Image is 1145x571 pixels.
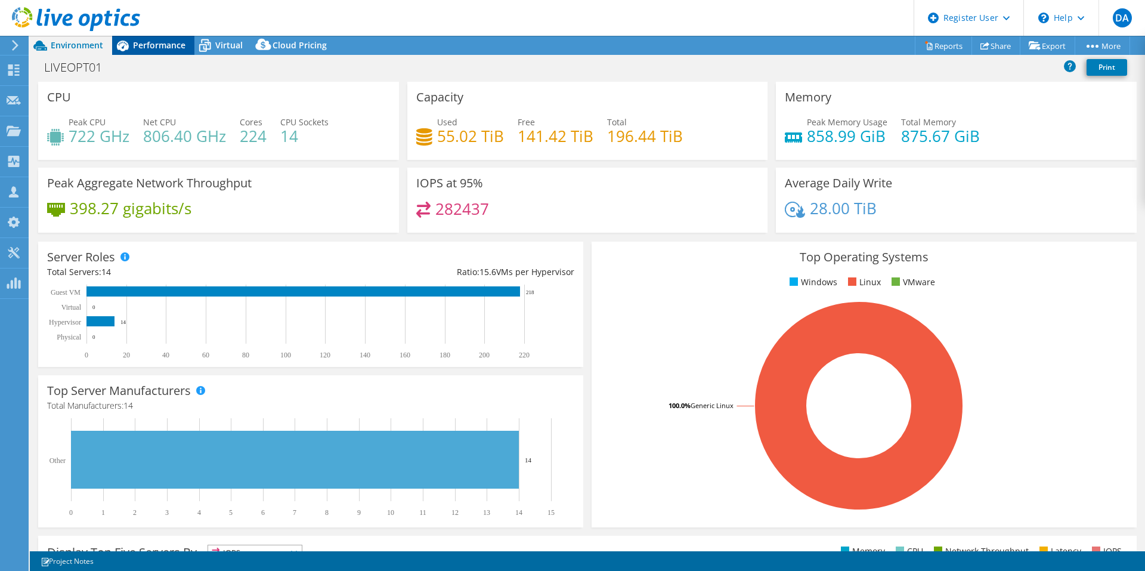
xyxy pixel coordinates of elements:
[931,545,1029,558] li: Network Throughput
[845,276,881,289] li: Linux
[479,266,496,277] span: 15.6
[280,116,329,128] span: CPU Sockets
[607,116,627,128] span: Total
[85,351,88,359] text: 0
[61,303,82,311] text: Virtual
[229,508,233,517] text: 5
[669,401,691,410] tspan: 100.0%
[123,351,130,359] text: 20
[165,508,169,517] text: 3
[357,508,361,517] text: 9
[1020,36,1075,55] a: Export
[893,545,923,558] li: CPU
[440,351,450,359] text: 180
[143,116,176,128] span: Net CPU
[451,508,459,517] text: 12
[133,508,137,517] text: 2
[691,401,734,410] tspan: Generic Linux
[526,289,534,295] text: 218
[51,39,103,51] span: Environment
[479,351,490,359] text: 200
[416,177,483,190] h3: IOPS at 95%
[49,318,81,326] text: Hypervisor
[807,116,887,128] span: Peak Memory Usage
[901,116,956,128] span: Total Memory
[101,508,105,517] text: 1
[971,36,1020,55] a: Share
[202,351,209,359] text: 60
[47,266,311,279] div: Total Servers:
[47,399,574,412] h4: Total Manufacturers:
[435,202,489,215] h4: 282437
[311,266,574,279] div: Ratio: VMs per Hypervisor
[47,384,191,397] h3: Top Server Manufacturers
[101,266,111,277] span: 14
[242,351,249,359] text: 80
[607,129,683,143] h4: 196.44 TiB
[325,508,329,517] text: 8
[547,508,555,517] text: 15
[280,351,291,359] text: 100
[437,129,504,143] h4: 55.02 TiB
[32,554,102,569] a: Project Notes
[437,116,457,128] span: Used
[133,39,185,51] span: Performance
[215,39,243,51] span: Virtual
[1087,59,1127,76] a: Print
[807,129,887,143] h4: 858.99 GiB
[240,116,262,128] span: Cores
[838,545,885,558] li: Memory
[69,508,73,517] text: 0
[518,129,593,143] h4: 141.42 TiB
[360,351,370,359] text: 140
[47,91,71,104] h3: CPU
[47,177,252,190] h3: Peak Aggregate Network Throughput
[70,202,191,215] h4: 398.27 gigabits/s
[320,351,330,359] text: 120
[47,251,115,264] h3: Server Roles
[785,177,892,190] h3: Average Daily Write
[419,508,426,517] text: 11
[57,333,81,341] text: Physical
[197,508,201,517] text: 4
[92,304,95,310] text: 0
[143,129,226,143] h4: 806.40 GHz
[483,508,490,517] text: 13
[49,456,66,465] text: Other
[240,129,267,143] h4: 224
[785,91,831,104] h3: Memory
[1075,36,1130,55] a: More
[518,116,535,128] span: Free
[889,276,935,289] li: VMware
[39,61,120,74] h1: LIVEOPT01
[601,251,1128,264] h3: Top Operating Systems
[120,319,126,325] text: 14
[787,276,837,289] li: Windows
[1113,8,1132,27] span: DA
[519,351,530,359] text: 220
[1089,545,1122,558] li: IOPS
[810,202,877,215] h4: 28.00 TiB
[387,508,394,517] text: 10
[261,508,265,517] text: 6
[51,288,81,297] text: Guest VM
[1038,13,1049,23] svg: \n
[915,36,972,55] a: Reports
[162,351,169,359] text: 40
[208,545,302,560] span: IOPS
[1036,545,1081,558] li: Latency
[901,129,980,143] h4: 875.67 GiB
[400,351,410,359] text: 160
[515,508,522,517] text: 14
[92,334,95,340] text: 0
[525,456,532,464] text: 14
[123,400,133,411] span: 14
[293,508,296,517] text: 7
[416,91,463,104] h3: Capacity
[69,116,106,128] span: Peak CPU
[280,129,329,143] h4: 14
[273,39,327,51] span: Cloud Pricing
[69,129,129,143] h4: 722 GHz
